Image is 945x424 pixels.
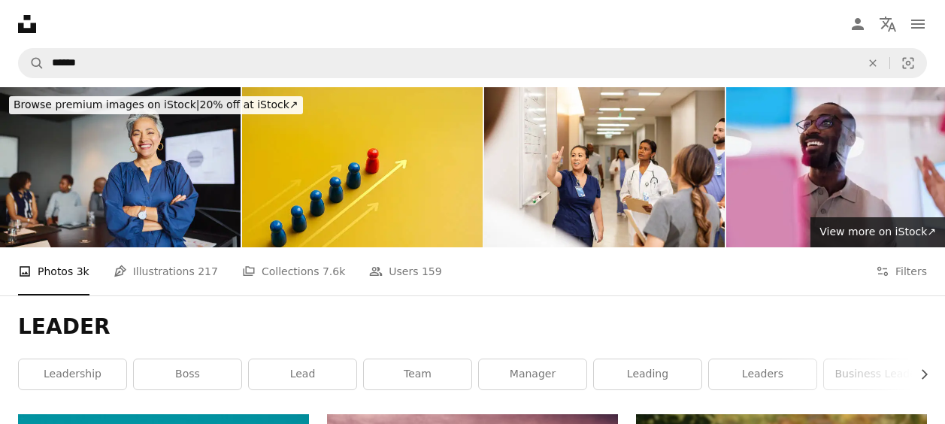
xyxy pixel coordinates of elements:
a: leadership [19,359,126,389]
a: Users 159 [369,247,441,295]
a: leaders [709,359,816,389]
button: Visual search [890,49,926,77]
button: Search Unsplash [19,49,44,77]
button: Language [873,9,903,39]
span: Browse premium images on iStock | [14,98,199,111]
form: Find visuals sitewide [18,48,927,78]
a: Home — Unsplash [18,15,36,33]
a: manager [479,359,586,389]
a: Illustrations 217 [114,247,218,295]
a: Log in / Sign up [843,9,873,39]
span: 217 [198,263,218,280]
img: Young adult female nurse gestures towards the whiteboard while meeting with her team [484,87,725,247]
button: Menu [903,9,933,39]
a: business leader [824,359,931,389]
span: 20% off at iStock ↗ [14,98,298,111]
span: View more on iStock ↗ [819,226,936,238]
img: The red different one, leader, leading white peg dolls group, team symbol, with moving forward ar... [242,87,483,247]
button: Clear [856,49,889,77]
a: boss [134,359,241,389]
button: scroll list to the right [910,359,927,389]
a: leading [594,359,701,389]
h1: LEADER [18,313,927,341]
a: View more on iStock↗ [810,217,945,247]
a: lead [249,359,356,389]
button: Filters [876,247,927,295]
a: Collections 7.6k [242,247,345,295]
span: 7.6k [323,263,345,280]
a: team [364,359,471,389]
span: 159 [422,263,442,280]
